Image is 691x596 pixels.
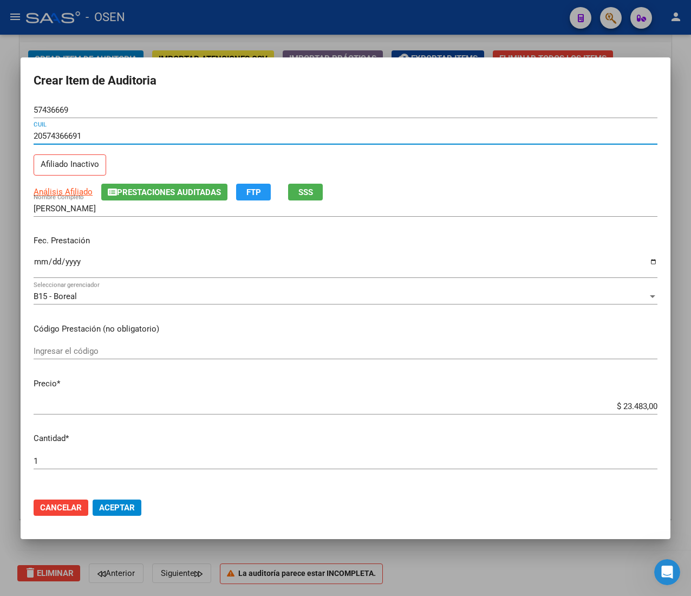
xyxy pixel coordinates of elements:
[654,559,680,585] iframe: Intercom live chat
[34,432,657,445] p: Cantidad
[34,235,657,247] p: Fec. Prestación
[34,70,657,91] h2: Crear Item de Auditoria
[34,378,657,390] p: Precio
[34,154,106,176] p: Afiliado Inactivo
[34,187,93,197] span: Análisis Afiliado
[117,187,221,197] span: Prestaciones Auditadas
[236,184,271,200] button: FTP
[34,488,657,500] p: Monto Item
[34,323,657,335] p: Código Prestación (no obligatorio)
[34,291,77,301] span: B15 - Boreal
[93,500,141,516] button: Aceptar
[288,184,323,200] button: SSS
[101,184,227,200] button: Prestaciones Auditadas
[34,500,88,516] button: Cancelar
[99,503,135,513] span: Aceptar
[40,503,82,513] span: Cancelar
[246,187,261,197] span: FTP
[298,187,313,197] span: SSS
